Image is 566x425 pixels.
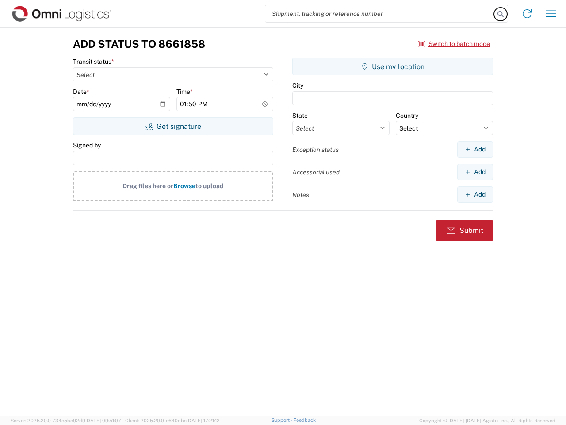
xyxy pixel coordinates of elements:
[187,418,220,423] span: [DATE] 17:21:12
[73,141,101,149] label: Signed by
[292,191,309,199] label: Notes
[292,146,339,154] label: Exception status
[73,117,273,135] button: Get signature
[419,417,555,425] span: Copyright © [DATE]-[DATE] Agistix Inc., All Rights Reserved
[436,220,493,241] button: Submit
[265,5,494,22] input: Shipment, tracking or reference number
[195,182,224,189] span: to upload
[457,141,493,158] button: Add
[292,81,303,89] label: City
[73,58,114,66] label: Transit status
[176,88,193,96] label: Time
[272,417,294,423] a: Support
[125,418,220,423] span: Client: 2025.20.0-e640dba
[122,182,173,189] span: Drag files here or
[457,164,493,180] button: Add
[11,418,121,423] span: Server: 2025.20.0-734e5bc92d9
[73,38,205,50] h3: Add Status to 8661858
[292,168,340,176] label: Accessorial used
[73,88,89,96] label: Date
[173,182,195,189] span: Browse
[457,186,493,203] button: Add
[85,418,121,423] span: [DATE] 09:51:07
[418,37,490,51] button: Switch to batch mode
[396,112,418,120] label: Country
[292,58,493,75] button: Use my location
[293,417,316,423] a: Feedback
[292,112,308,120] label: State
